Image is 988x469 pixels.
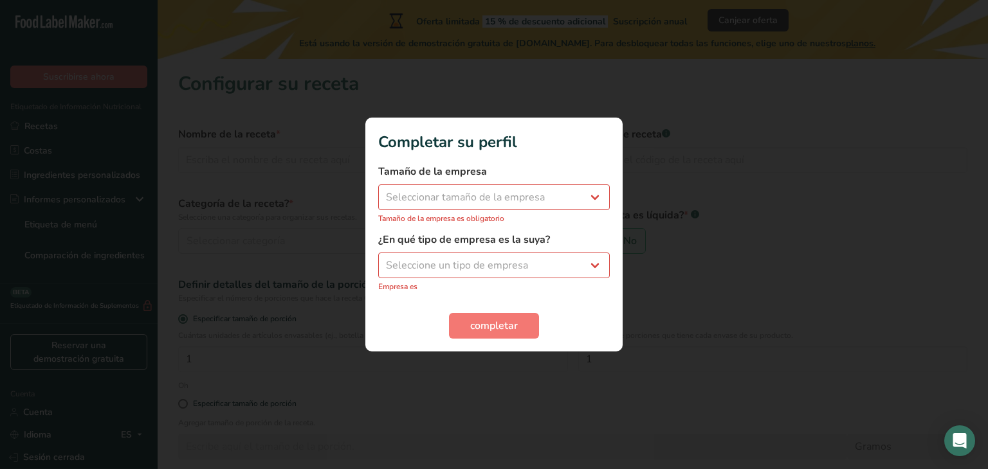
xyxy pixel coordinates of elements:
[378,132,517,152] font: Completar su perfil
[470,319,518,333] font: completar
[944,425,975,456] div: Abrir Intercom Messenger
[378,164,487,179] font: Tamaño de la empresa
[378,233,550,247] font: ¿En qué tipo de empresa es la suya?
[449,313,539,339] button: completar
[378,213,504,224] font: Tamaño de la empresa es obligatorio
[378,281,417,292] font: Empresa es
